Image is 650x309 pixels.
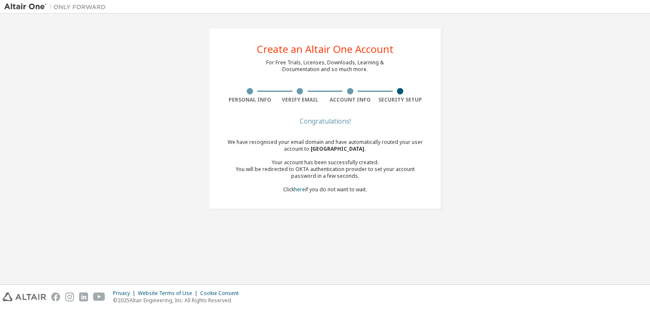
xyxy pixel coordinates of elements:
span: [GEOGRAPHIC_DATA] . [311,145,366,152]
img: linkedin.svg [79,292,88,301]
div: We have recognised your email domain and have automatically routed your user account to Click if ... [225,139,425,193]
img: facebook.svg [51,292,60,301]
a: here [294,186,305,193]
div: Privacy [113,290,138,297]
div: Verify Email [275,97,325,103]
p: © 2025 Altair Engineering, Inc. All Rights Reserved. [113,297,244,304]
div: Congratulations! [225,119,425,124]
div: Personal Info [225,97,275,103]
div: Your account has been successfully created. [225,159,425,166]
div: Cookie Consent [200,290,244,297]
img: youtube.svg [93,292,105,301]
img: instagram.svg [65,292,74,301]
div: You will be redirected to OKTA authentication provider to set your account password in a few seco... [225,166,425,179]
div: Create an Altair One Account [257,44,394,54]
div: For Free Trials, Licenses, Downloads, Learning & Documentation and so much more. [266,59,384,73]
div: Security Setup [375,97,426,103]
div: Website Terms of Use [138,290,200,297]
img: Altair One [4,3,110,11]
img: altair_logo.svg [3,292,46,301]
div: Account Info [325,97,375,103]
